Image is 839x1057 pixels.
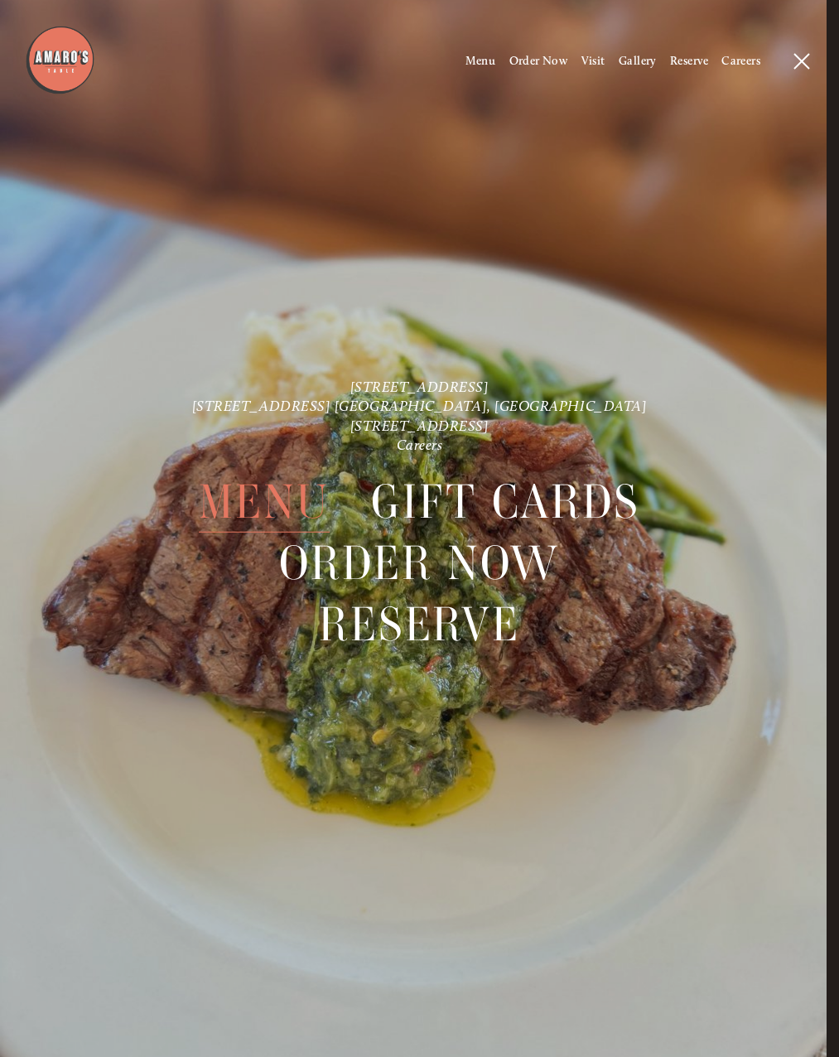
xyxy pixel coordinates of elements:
[721,54,760,68] a: Careers
[350,417,489,434] a: [STREET_ADDRESS]
[319,594,520,654] a: Reserve
[279,533,560,594] span: Order Now
[581,54,605,68] a: Visit
[670,54,708,68] a: Reserve
[619,54,657,68] a: Gallery
[192,397,648,414] a: [STREET_ADDRESS] [GEOGRAPHIC_DATA], [GEOGRAPHIC_DATA]
[25,25,95,95] img: Amaro's Table
[509,54,568,68] a: Order Now
[371,471,640,533] span: Gift Cards
[350,378,489,395] a: [STREET_ADDRESS]
[279,533,560,593] a: Order Now
[319,594,520,655] span: Reserve
[371,471,640,532] a: Gift Cards
[199,471,329,533] span: Menu
[199,471,329,532] a: Menu
[397,436,443,453] a: Careers
[465,54,496,68] a: Menu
